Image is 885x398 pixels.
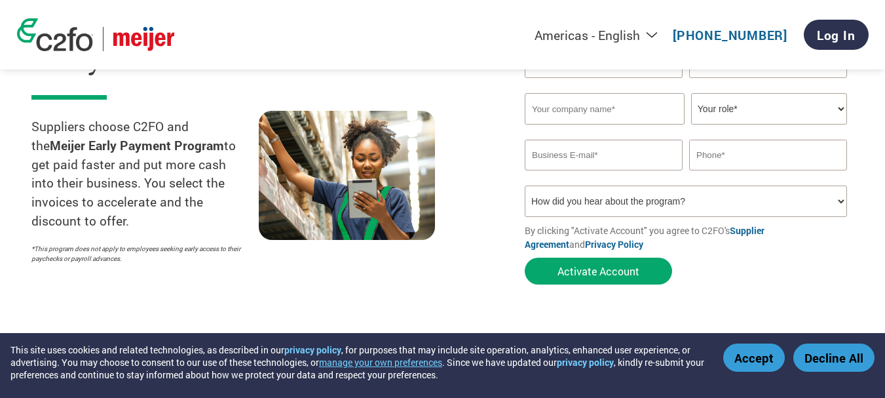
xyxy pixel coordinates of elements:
a: privacy policy [557,356,614,368]
p: *This program does not apply to employees seeking early access to their paychecks or payroll adva... [31,244,246,264]
div: Invalid first name or first name is too long [525,79,683,88]
img: Meijer [113,27,174,51]
a: Log In [804,20,869,50]
p: By clicking "Activate Account" you agree to C2FO's and [525,224,854,251]
input: Your company name* [525,93,685,125]
img: supply chain worker [259,111,435,240]
a: [PHONE_NUMBER] [673,27,787,43]
a: Supplier Agreement [525,224,764,250]
div: Invalid last name or last name is too long [689,79,847,88]
select: Title/Role [691,93,847,125]
p: Suppliers choose C2FO and the to get paid faster and put more cash into their business. You selec... [31,117,259,231]
button: Activate Account [525,258,672,285]
a: privacy policy [284,344,341,356]
button: manage your own preferences [319,356,442,368]
input: Invalid Email format [525,140,683,170]
input: Phone* [689,140,847,170]
div: Inavlid Email Address [525,172,683,180]
button: Accept [723,344,785,372]
button: Decline All [793,344,875,372]
strong: Meijer Early Payment Program [50,137,224,153]
a: Privacy Policy [585,238,643,250]
div: Invalid company name or company name is too long [525,126,847,134]
div: This site uses cookies and related technologies, as described in our , for purposes that may incl... [10,344,704,381]
div: Inavlid Phone Number [689,172,847,180]
img: c2fo logo [17,18,93,51]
